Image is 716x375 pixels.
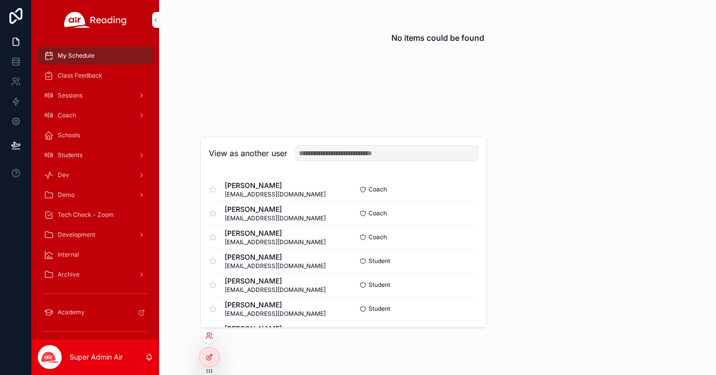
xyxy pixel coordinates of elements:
span: [EMAIL_ADDRESS][DOMAIN_NAME] [225,286,326,294]
span: Coach [58,111,76,119]
span: Class Feedback [58,72,102,80]
a: Students [38,146,153,164]
span: Coach [368,186,387,193]
a: Archive [38,266,153,283]
span: [EMAIL_ADDRESS][DOMAIN_NAME] [225,190,326,198]
span: [PERSON_NAME] [225,276,326,286]
span: Student [368,257,390,265]
span: [EMAIL_ADDRESS][DOMAIN_NAME] [225,262,326,270]
span: Internal [58,251,79,259]
a: Schools [38,126,153,144]
span: Development [58,231,95,239]
span: My Schedule [58,52,94,60]
span: Student [368,305,390,313]
span: Demo [58,191,75,199]
span: Dev [58,171,69,179]
span: Coach [368,209,387,217]
span: Student [368,281,390,289]
p: Super Admin Air [70,352,123,362]
div: scrollable content [32,40,159,339]
span: [PERSON_NAME] [225,252,326,262]
span: Archive [58,271,80,279]
span: Students [58,151,83,159]
span: [PERSON_NAME] [225,300,326,310]
a: Tech Check - Zoom [38,206,153,224]
span: Schools [58,131,80,139]
a: Sessions [38,87,153,104]
a: My Schedule [38,47,153,65]
span: [PERSON_NAME] [225,181,326,190]
span: Sessions [58,92,83,99]
a: Coach [38,106,153,124]
span: Tech Check - Zoom [58,211,114,219]
span: [PERSON_NAME] [225,324,326,334]
h2: View as another user [209,147,287,159]
h2: No items could be found [391,32,484,44]
a: Demo [38,186,153,204]
span: Coach [368,233,387,241]
span: [PERSON_NAME] [225,228,326,238]
a: Internal [38,246,153,264]
a: Class Feedback [38,67,153,85]
a: Academy [38,303,153,321]
img: App logo [64,12,127,28]
span: [PERSON_NAME] [225,204,326,214]
span: [EMAIL_ADDRESS][DOMAIN_NAME] [225,214,326,222]
a: Development [38,226,153,244]
a: Dev [38,166,153,184]
span: [EMAIL_ADDRESS][DOMAIN_NAME] [225,310,326,318]
span: Academy [58,308,85,316]
span: [EMAIL_ADDRESS][DOMAIN_NAME] [225,238,326,246]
